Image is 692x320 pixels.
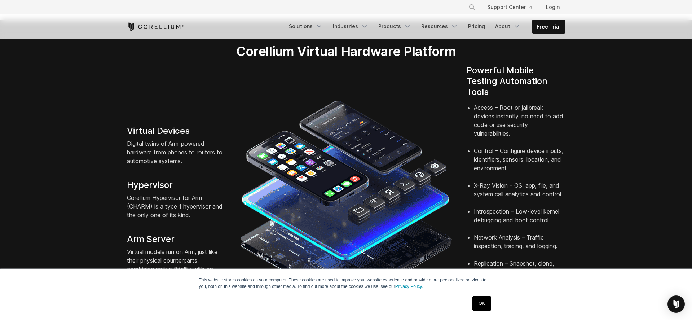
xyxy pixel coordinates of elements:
a: Login [540,1,565,14]
img: iPhone and Android virtual machine and testing tools [240,97,452,309]
a: Pricing [464,20,489,33]
a: Support Center [481,1,537,14]
a: Industries [329,20,373,33]
p: This website stores cookies on your computer. These cookies are used to improve your website expe... [199,277,493,290]
button: Search [466,1,479,14]
a: Products [374,20,415,33]
div: Navigation Menu [460,1,565,14]
h4: Arm Server [127,234,226,245]
li: Replication – Snapshot, clone, and share devices. [474,259,565,285]
h4: Hypervisor [127,180,226,190]
div: Open Intercom Messenger [667,295,685,313]
a: About [491,20,525,33]
p: Digital twins of Arm-powered hardware from phones to routers to automotive systems. [127,139,226,165]
h4: Powerful Mobile Testing Automation Tools [467,65,565,97]
p: Virtual models run on Arm, just like their physical counterparts, combining native fidelity with ... [127,247,226,282]
a: Privacy Policy. [395,284,423,289]
div: Navigation Menu [285,20,565,34]
li: Introspection – Low-level kernel debugging and boot control. [474,207,565,233]
a: Free Trial [532,20,565,33]
li: Control – Configure device inputs, identifiers, sensors, location, and environment. [474,146,565,181]
a: OK [472,296,491,311]
h4: Virtual Devices [127,126,226,136]
li: Network Analysis – Traffic inspection, tracing, and logging. [474,233,565,259]
li: Access – Root or jailbreak devices instantly, no need to add code or use security vulnerabilities. [474,103,565,146]
p: Corellium Hypervisor for Arm (CHARM) is a type 1 hypervisor and the only one of its kind. [127,193,226,219]
a: Resources [417,20,462,33]
a: Corellium Home [127,22,184,31]
li: X-Ray Vision – OS, app, file, and system call analytics and control. [474,181,565,207]
h2: Corellium Virtual Hardware Platform [202,43,490,59]
a: Solutions [285,20,327,33]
